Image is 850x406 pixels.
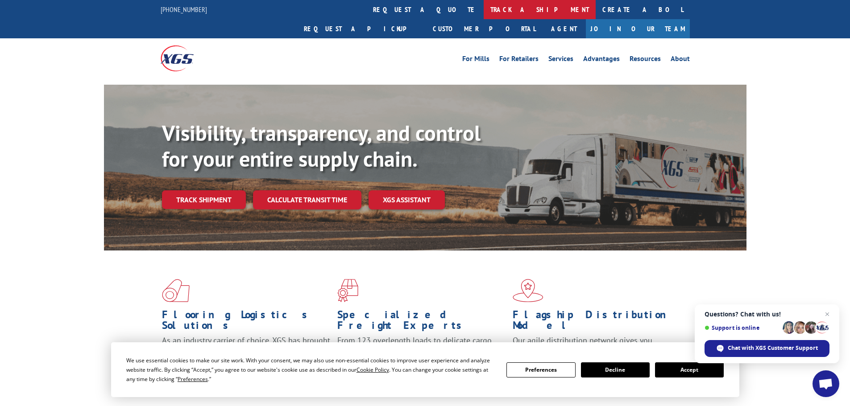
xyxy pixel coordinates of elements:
img: xgs-icon-flagship-distribution-model-red [513,279,543,302]
span: Cookie Policy [357,366,389,373]
span: Chat with XGS Customer Support [728,344,818,352]
div: Cookie Consent Prompt [111,342,739,397]
button: Accept [655,362,724,377]
h1: Flagship Distribution Model [513,309,681,335]
button: Decline [581,362,650,377]
p: From 123 overlength loads to delicate cargo, our experienced staff knows the best way to move you... [337,335,506,375]
a: Customer Portal [426,19,542,38]
div: Open chat [813,370,839,397]
a: XGS ASSISTANT [369,190,445,209]
span: As an industry carrier of choice, XGS has brought innovation and dedication to flooring logistics... [162,335,330,367]
a: Advantages [583,55,620,65]
a: For Mills [462,55,489,65]
b: Visibility, transparency, and control for your entire supply chain. [162,119,481,172]
a: [PHONE_NUMBER] [161,5,207,14]
a: Request a pickup [297,19,426,38]
a: Agent [542,19,586,38]
a: Resources [630,55,661,65]
a: For Retailers [499,55,539,65]
img: xgs-icon-focused-on-flooring-red [337,279,358,302]
div: We use essential cookies to make our site work. With your consent, we may also use non-essential ... [126,356,496,384]
a: Calculate transit time [253,190,361,209]
h1: Specialized Freight Experts [337,309,506,335]
a: Track shipment [162,190,246,209]
div: Chat with XGS Customer Support [705,340,829,357]
a: Services [548,55,573,65]
a: Join Our Team [586,19,690,38]
span: Questions? Chat with us! [705,311,829,318]
img: xgs-icon-total-supply-chain-intelligence-red [162,279,190,302]
h1: Flooring Logistics Solutions [162,309,331,335]
a: About [671,55,690,65]
span: Preferences [178,375,208,383]
span: Close chat [822,309,833,320]
span: Our agile distribution network gives you nationwide inventory management on demand. [513,335,677,356]
span: Support is online [705,324,780,331]
button: Preferences [506,362,575,377]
